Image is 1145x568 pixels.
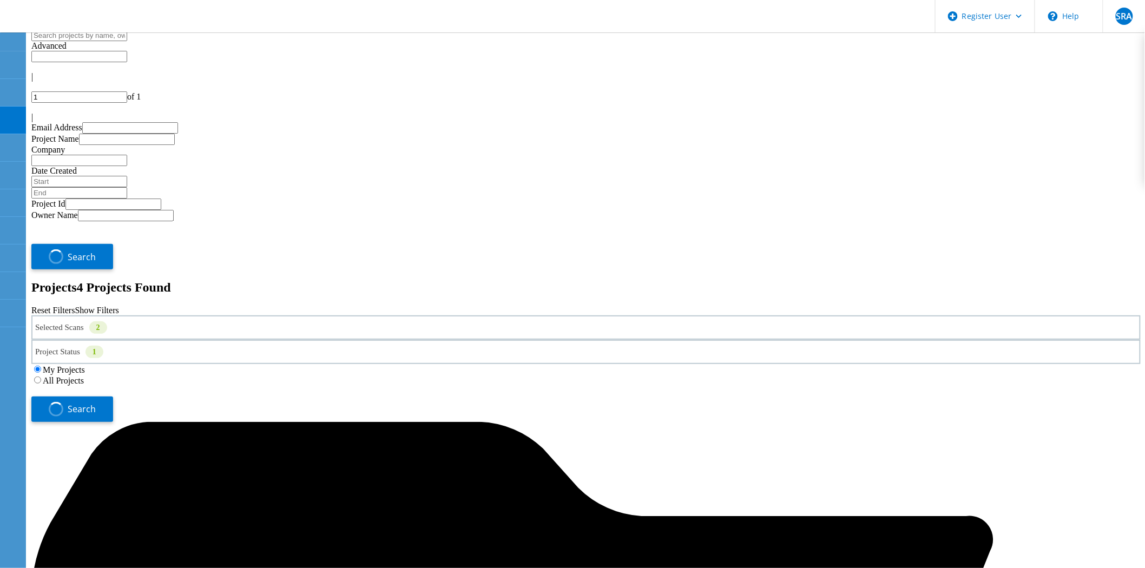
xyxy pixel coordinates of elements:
label: Owner Name [31,210,78,220]
span: Advanced [31,41,67,50]
span: 4 Projects Found [77,280,171,294]
label: Email Address [31,123,82,132]
b: Projects [31,280,77,294]
label: Project Name [31,134,79,143]
label: My Projects [43,365,85,374]
label: Date Created [31,166,77,175]
div: Selected Scans [31,315,1141,340]
span: SRA [1116,12,1132,21]
div: Project Status [31,340,1141,364]
div: 2 [89,321,107,334]
a: Reset Filters [31,306,75,315]
input: Start [31,176,127,187]
div: | [31,72,1141,82]
label: Project Id [31,199,65,208]
span: Search [68,251,96,263]
svg: \n [1048,11,1058,21]
label: All Projects [43,376,84,385]
div: | [31,113,1141,122]
div: 1 [85,346,103,358]
button: Search [31,244,113,269]
a: Show Filters [75,306,119,315]
a: Live Optics Dashboard [11,21,127,30]
label: Company [31,145,65,154]
input: End [31,187,127,199]
span: Search [68,403,96,415]
span: of 1 [127,92,141,101]
input: Search projects by name, owner, ID, company, etc [31,30,127,41]
button: Search [31,397,113,422]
